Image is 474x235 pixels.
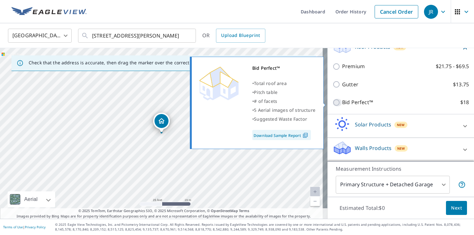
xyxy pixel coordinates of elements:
[252,64,315,73] div: Bid Perfect™
[342,98,373,106] p: Bid Perfect™
[3,225,46,229] p: |
[211,208,238,213] a: OpenStreetMap
[197,64,241,102] img: Premium
[25,225,46,229] a: Privacy Policy
[254,98,277,104] span: # of facets
[78,208,249,214] span: © 2025 TomTom, Earthstar Geographics SIO, © 2025 Microsoft Corporation, ©
[29,60,212,66] p: Check that the address is accurate, then drag the marker over the correct structure.
[252,130,311,140] a: Download Sample Report
[397,146,405,151] span: New
[8,191,55,207] div: Aerial
[355,121,391,128] p: Solar Products
[202,29,265,43] div: OR
[458,181,466,189] span: Your report will include the primary structure and a detached garage if one exists.
[252,106,315,115] div: •
[333,140,469,159] div: Walls ProductsNew
[22,191,39,207] div: Aerial
[451,204,462,212] span: Next
[342,81,358,89] p: Gutter
[252,79,315,88] div: •
[334,201,390,215] p: Estimated Total: $0
[254,116,307,122] span: Suggested Waste Factor
[3,225,23,229] a: Terms of Use
[221,32,260,39] span: Upload Blueprint
[153,113,170,132] div: Dropped pin, building 1, Residential property, 349 St Andrew Ln Tunkhannock, PA 18657
[254,89,277,95] span: Pitch table
[92,27,183,45] input: Search by address or latitude-longitude
[397,122,405,127] span: New
[333,39,469,57] div: Roof ProductsNew
[252,115,315,124] div: •
[216,29,265,43] a: Upload Blueprint
[252,97,315,106] div: •
[460,98,469,106] p: $18
[310,187,320,196] a: Current Level 20, Zoom In Disabled
[375,5,418,18] a: Cancel Order
[55,222,471,232] p: © 2025 Eagle View Technologies, Inc. and Pictometry International Corp. All Rights Reserved. Repo...
[436,62,469,70] p: $21.75 - $69.5
[336,176,450,194] div: Primary Structure + Detached Garage
[446,201,467,215] button: Next
[424,5,438,19] div: JR
[355,144,391,152] p: Walls Products
[333,117,469,135] div: Solar ProductsNew
[254,80,287,86] span: Total roof area
[310,196,320,206] a: Current Level 20, Zoom Out
[336,165,466,173] p: Measurement Instructions
[8,27,72,45] div: [GEOGRAPHIC_DATA]
[342,62,365,70] p: Premium
[301,132,310,138] img: Pdf Icon
[239,208,249,213] a: Terms
[453,81,469,89] p: $13.75
[254,107,315,113] span: 5 Aerial images of structure
[11,7,87,17] img: EV Logo
[252,88,315,97] div: •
